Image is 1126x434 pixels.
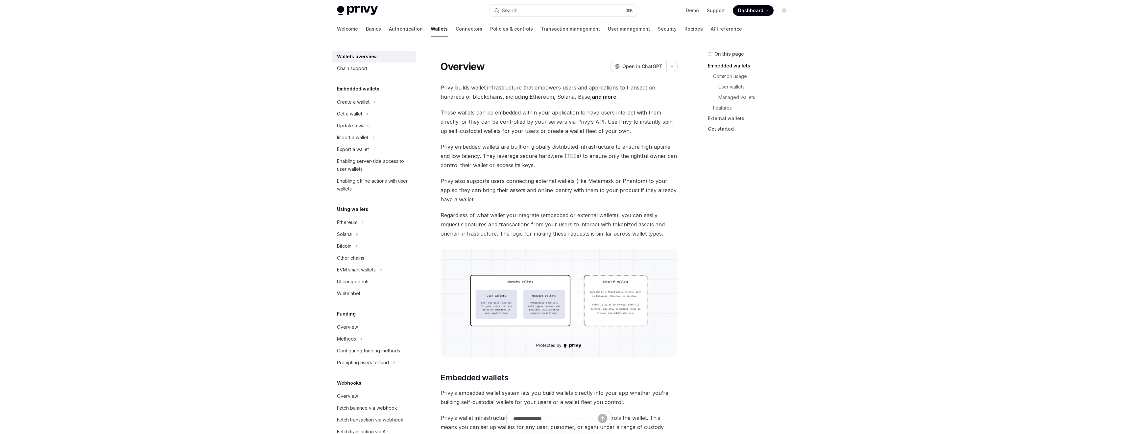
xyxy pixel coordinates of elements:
div: Fetch balance via webhook [337,404,397,412]
span: Privy also supports users connecting external wallets (like Metamask or Phantom) to your app so t... [441,176,678,204]
a: External wallets [708,113,795,124]
button: Open search [490,5,637,16]
a: Basics [366,21,381,37]
span: Privy’s embedded wallet system lets you build wallets directly into your app whether you’re build... [441,388,678,407]
button: Toggle Bitcoin section [332,240,416,252]
button: Toggle Prompting users to fund section [332,357,416,369]
div: Import a wallet [337,134,368,141]
button: Open in ChatGPT [610,61,666,72]
img: images/walletoverview.png [441,249,678,357]
div: EVM smart wallets [337,266,376,274]
h5: Funding [337,310,356,318]
a: Demo [686,7,699,14]
a: UI components [332,276,416,288]
h5: Embedded wallets [337,85,379,93]
span: Open in ChatGPT [622,63,662,70]
div: Fetch transaction via webhook [337,416,403,424]
span: On this page [714,50,744,58]
a: Overview [332,390,416,402]
a: API reference [711,21,742,37]
button: Send message [598,414,607,423]
div: Other chains [337,254,364,262]
a: Other chains [332,252,416,264]
a: Export a wallet [332,143,416,155]
span: Privy embedded wallets are built on globally distributed infrastructure to ensure high uptime and... [441,142,678,170]
button: Toggle Ethereum section [332,217,416,228]
a: and more [592,93,616,100]
div: Whitelabel [337,290,360,297]
div: Configuring funding methods [337,347,400,355]
a: Dashboard [733,5,774,16]
button: Toggle Create a wallet section [332,96,416,108]
div: Overview [337,392,358,400]
h5: Using wallets [337,205,368,213]
a: Fetch transaction via webhook [332,414,416,426]
a: Fetch balance via webhook [332,402,416,414]
div: Methods [337,335,356,343]
span: ⌘ K [626,8,633,13]
div: Ethereum [337,218,357,226]
div: Enabling offline actions with user wallets [337,177,412,193]
div: UI components [337,278,370,286]
button: Toggle Get a wallet section [332,108,416,120]
a: Wallets overview [332,51,416,63]
div: Bitcoin [337,242,351,250]
span: Dashboard [738,7,763,14]
a: Policies & controls [490,21,533,37]
div: Get a wallet [337,110,362,118]
a: Chain support [332,63,416,74]
span: Embedded wallets [441,372,508,383]
a: Embedded wallets [708,61,795,71]
a: Support [707,7,725,14]
a: Recipes [684,21,703,37]
img: light logo [337,6,378,15]
a: Authentication [389,21,423,37]
h1: Overview [441,61,485,72]
a: Managed wallets [708,92,795,103]
span: Privy builds wallet infrastructure that empowers users and applications to transact on hundreds o... [441,83,678,101]
div: Solana [337,230,352,238]
button: Toggle Methods section [332,333,416,345]
div: Wallets overview [337,53,377,61]
button: Toggle Import a wallet section [332,132,416,143]
div: Export a wallet [337,145,369,153]
a: Security [658,21,677,37]
a: Enabling server-side access to user wallets [332,155,416,175]
div: Search... [502,7,520,14]
a: Whitelabel [332,288,416,299]
button: Toggle dark mode [779,5,789,16]
button: Toggle Solana section [332,228,416,240]
a: Features [708,103,795,113]
a: Update a wallet [332,120,416,132]
a: Wallets [431,21,448,37]
a: User management [608,21,650,37]
span: These wallets can be embedded within your application to have users interact with them directly, ... [441,108,678,136]
input: Ask a question... [513,411,598,426]
span: Regardless of what wallet you integrate (embedded or external wallets), you can easily request si... [441,211,678,238]
a: Welcome [337,21,358,37]
a: Overview [332,321,416,333]
button: Toggle EVM smart wallets section [332,264,416,276]
div: Overview [337,323,358,331]
a: User wallets [708,82,795,92]
div: Update a wallet [337,122,371,130]
a: Common usage [708,71,795,82]
div: Create a wallet [337,98,370,106]
a: Transaction management [541,21,600,37]
a: Enabling offline actions with user wallets [332,175,416,195]
a: Configuring funding methods [332,345,416,357]
a: Connectors [456,21,482,37]
div: Prompting users to fund [337,359,389,367]
h5: Webhooks [337,379,361,387]
div: Chain support [337,64,367,72]
div: Enabling server-side access to user wallets [337,157,412,173]
a: Get started [708,124,795,134]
